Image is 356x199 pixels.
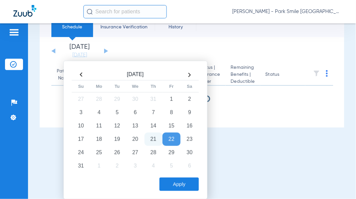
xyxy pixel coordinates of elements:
[199,71,220,85] span: Insurance Payer
[231,78,255,85] span: Deductible
[83,5,167,18] input: Search for patients
[57,68,78,82] div: Patient Name
[233,8,343,15] span: [PERSON_NAME] - Park Smile [GEOGRAPHIC_DATA]
[57,68,72,82] div: Patient Name
[326,70,328,77] img: group-dot-blue.svg
[90,69,181,80] th: [DATE]
[9,28,19,36] img: hamburger-icon
[60,52,100,58] a: [DATE]
[159,178,199,191] button: Apply
[98,24,150,30] span: Insurance Verification
[56,24,88,30] span: Schedule
[160,24,192,30] span: History
[13,5,36,17] img: Zuub Logo
[260,64,305,86] th: Status
[313,70,320,77] img: filter.svg
[226,64,260,86] th: Remaining Benefits |
[60,44,100,58] li: [DATE]
[87,9,93,15] img: Search Icon
[194,64,226,86] th: Status |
